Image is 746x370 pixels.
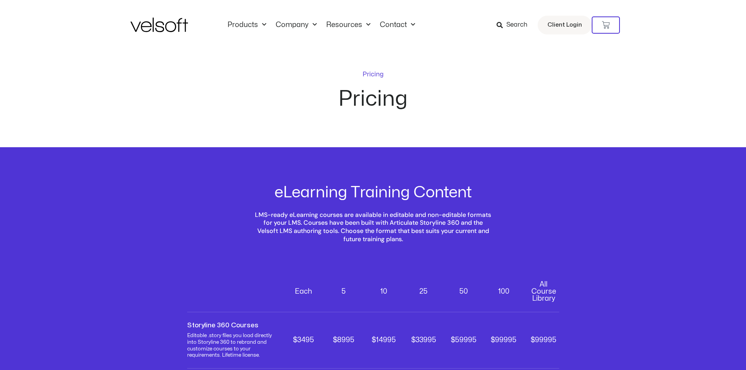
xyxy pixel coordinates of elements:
p: 5 [328,288,359,295]
p: $99995 [488,337,519,344]
p: 10 [368,288,399,295]
p: Storyline 360 Courses [187,322,279,328]
p: $99995 [528,337,559,344]
div: Editable .story files you load directly into Storyline 360 to rebrand and customize courses to yo... [187,332,279,359]
a: ProductsMenu Toggle [223,21,271,29]
p: $8995 [328,337,359,344]
p: 100 [488,288,519,295]
iframe: chat widget [647,353,742,370]
span: Client Login [547,20,582,30]
a: ResourcesMenu Toggle [322,21,375,29]
a: Search [497,18,533,32]
p: $14995 [368,337,399,344]
p: $33995 [408,337,439,344]
a: Client Login [538,16,592,34]
iframe: chat widget [601,196,742,350]
img: Velsoft Training Materials [130,18,188,32]
p: 25 [408,288,439,295]
p: Each [288,288,319,295]
h2: eLearning Training Content [275,185,472,200]
p: 50 [448,288,479,295]
nav: Menu [223,21,420,29]
h2: Pricing [232,88,514,110]
span: Search [506,20,527,30]
a: ContactMenu Toggle [375,21,420,29]
p: All Course Library [528,281,559,302]
p: $3495 [288,337,319,344]
p: Pricing [363,70,383,79]
p: $59995 [448,337,479,344]
a: CompanyMenu Toggle [271,21,322,29]
h2: LMS-ready eLearning courses are available in editable and non-editable formats for your LMS. Cour... [253,211,493,244]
